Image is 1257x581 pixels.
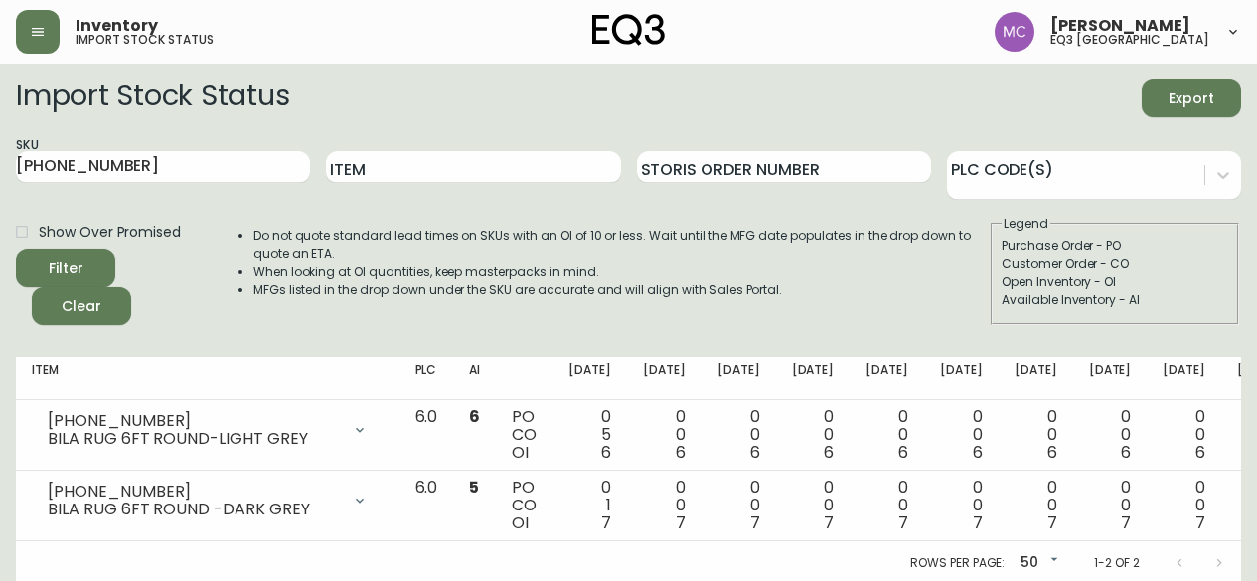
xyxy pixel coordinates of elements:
p: Rows per page: [910,554,1005,572]
div: PO CO [512,408,537,462]
div: 0 0 [643,479,686,532]
div: 0 0 [1015,479,1057,532]
th: [DATE] [850,357,924,400]
th: PLC [399,357,454,400]
div: [PHONE_NUMBER]BILA RUG 6FT ROUND-LIGHT GREY [32,408,384,452]
span: 6 [750,441,760,464]
div: 0 0 [717,479,760,532]
button: Filter [16,249,115,287]
div: 0 0 [865,408,908,462]
div: 0 0 [940,408,983,462]
span: 6 [824,441,834,464]
div: 0 0 [792,479,835,532]
span: 7 [973,511,983,534]
span: 7 [1047,511,1057,534]
div: 0 0 [1163,479,1205,532]
div: 50 [1013,547,1062,580]
span: 7 [601,511,611,534]
span: 6 [973,441,983,464]
div: PO CO [512,479,537,532]
div: [PHONE_NUMBER] [48,412,340,430]
div: 0 0 [643,408,686,462]
th: [DATE] [924,357,999,400]
span: 7 [1121,511,1131,534]
th: [DATE] [1147,357,1221,400]
h5: eq3 [GEOGRAPHIC_DATA] [1050,34,1209,46]
span: Export [1158,86,1225,111]
div: Customer Order - CO [1002,255,1228,273]
button: Export [1142,79,1241,117]
span: 7 [676,511,686,534]
th: [DATE] [702,357,776,400]
div: 0 5 [568,408,611,462]
img: 6dbdb61c5655a9a555815750a11666cc [995,12,1034,52]
span: 6 [469,405,480,428]
td: 6.0 [399,471,454,541]
span: 6 [898,441,908,464]
span: [PERSON_NAME] [1050,18,1190,34]
span: 7 [898,511,908,534]
span: 6 [1047,441,1057,464]
div: 0 0 [1089,408,1132,462]
td: 6.0 [399,400,454,471]
div: 0 0 [792,408,835,462]
th: [DATE] [776,357,851,400]
h5: import stock status [76,34,214,46]
th: [DATE] [1073,357,1148,400]
span: 5 [469,476,479,499]
img: logo [592,14,666,46]
span: 6 [1195,441,1205,464]
div: 0 0 [1089,479,1132,532]
span: 7 [824,511,834,534]
span: Show Over Promised [39,222,181,243]
th: [DATE] [627,357,702,400]
div: BILA RUG 6FT ROUND -DARK GREY [48,501,340,518]
div: 0 0 [717,408,760,462]
span: OI [512,441,529,464]
span: 6 [601,441,611,464]
div: 0 0 [940,479,983,532]
span: 6 [1121,441,1131,464]
div: Purchase Order - PO [1002,237,1228,255]
li: When looking at OI quantities, keep masterpacks in mind. [253,263,989,281]
li: MFGs listed in the drop down under the SKU are accurate and will align with Sales Portal. [253,281,989,299]
p: 1-2 of 2 [1094,554,1140,572]
th: AI [453,357,496,400]
span: Inventory [76,18,158,34]
div: Available Inventory - AI [1002,291,1228,309]
span: Clear [48,294,115,319]
div: 0 1 [568,479,611,532]
li: Do not quote standard lead times on SKUs with an OI of 10 or less. Wait until the MFG date popula... [253,227,989,263]
th: [DATE] [999,357,1073,400]
button: Clear [32,287,131,325]
th: Item [16,357,399,400]
div: [PHONE_NUMBER]BILA RUG 6FT ROUND -DARK GREY [32,479,384,522]
div: 0 0 [1015,408,1057,462]
span: 6 [676,441,686,464]
span: 7 [750,511,760,534]
div: 0 0 [865,479,908,532]
legend: Legend [1002,216,1050,233]
span: OI [512,511,529,534]
h2: Import Stock Status [16,79,289,117]
div: 0 0 [1163,408,1205,462]
div: Open Inventory - OI [1002,273,1228,291]
div: [PHONE_NUMBER] [48,483,340,501]
div: BILA RUG 6FT ROUND-LIGHT GREY [48,430,340,448]
th: [DATE] [552,357,627,400]
span: 7 [1195,511,1205,534]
